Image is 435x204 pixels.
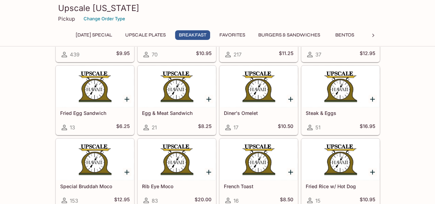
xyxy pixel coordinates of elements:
span: 217 [233,51,241,58]
a: Egg & Meat Sandwich21$8.25 [138,65,216,135]
span: 37 [315,51,321,58]
h5: Special Bruddah Moco [60,183,130,189]
button: Bentos [329,30,360,40]
a: Fried Egg Sandwich13$6.25 [56,65,134,135]
div: Egg & Meat Sandwich [138,66,216,107]
button: Add Special Bruddah Moco [123,168,131,176]
div: Fried Rice w/ Hot Dog [302,139,379,180]
button: Burgers & Sandwiches [254,30,324,40]
div: French Toast [220,139,297,180]
a: Steak & Eggs51$16.95 [301,65,380,135]
span: 153 [70,197,78,204]
button: Change Order Type [80,13,128,24]
div: Rib Eye Moco [138,139,216,180]
h5: $8.25 [198,123,211,131]
button: [DATE] Special [72,30,116,40]
span: 21 [152,124,157,131]
h5: Diner's Omelet [224,110,293,116]
p: Pickup [58,15,75,22]
h5: $10.95 [196,50,211,58]
div: Steak & Eggs [302,66,379,107]
button: Add Fried Egg Sandwich [123,95,131,103]
button: UPSCALE Plates [121,30,170,40]
button: Breakfast [175,30,210,40]
h5: $10.50 [278,123,293,131]
span: 13 [70,124,75,131]
h5: $9.95 [116,50,130,58]
h5: $11.25 [279,50,293,58]
button: Add Egg & Meat Sandwich [205,95,213,103]
button: Add Steak & Eggs [368,95,377,103]
h5: French Toast [224,183,293,189]
button: Add French Toast [286,168,295,176]
h5: Fried Rice w/ Hot Dog [306,183,375,189]
div: Special Bruddah Moco [56,139,134,180]
span: 439 [70,51,79,58]
button: Add Rib Eye Moco [205,168,213,176]
span: 15 [315,197,320,204]
div: Diner's Omelet [220,66,297,107]
h3: Upscale [US_STATE] [58,3,377,13]
button: Noodles [366,30,397,40]
button: Add Fried Rice w/ Hot Dog [368,168,377,176]
h5: Rib Eye Moco [142,183,211,189]
button: Add Diner's Omelet [286,95,295,103]
h5: Steak & Eggs [306,110,375,116]
span: 16 [233,197,239,204]
h5: $6.25 [116,123,130,131]
h5: $16.95 [360,123,375,131]
h5: Egg & Meat Sandwich [142,110,211,116]
span: 70 [152,51,157,58]
div: Fried Egg Sandwich [56,66,134,107]
a: Diner's Omelet17$10.50 [219,65,298,135]
span: 51 [315,124,320,131]
h5: Fried Egg Sandwich [60,110,130,116]
button: Favorites [216,30,249,40]
span: 83 [152,197,158,204]
h5: $12.95 [360,50,375,58]
span: 17 [233,124,238,131]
